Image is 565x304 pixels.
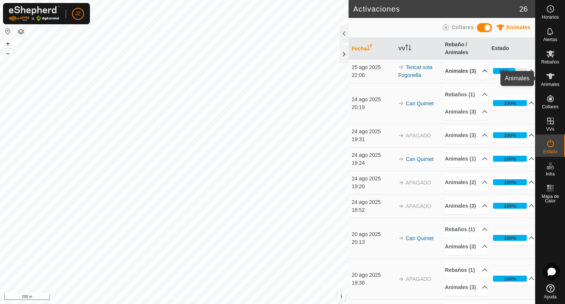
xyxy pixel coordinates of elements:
[506,24,531,30] span: Animales
[3,49,12,58] button: –
[499,68,509,75] div: 66%
[504,132,516,139] div: 100%
[544,295,557,299] span: Ayuda
[3,27,12,36] button: Restablecer Mapa
[493,179,527,185] div: 100%
[445,127,488,144] p-accordion-header: Animales (3)
[491,198,534,213] p-accordion-header: 100%
[406,203,431,209] span: APAGADO
[445,262,488,279] p-accordion-header: Rebaños (1)
[352,63,394,71] div: 25 ago 2025
[493,203,527,209] div: 100%
[542,15,559,19] span: Horarios
[491,96,534,111] p-accordion-header: 100%
[352,175,394,183] div: 24 ago 2025
[398,235,404,241] img: arrow
[395,38,442,60] th: VV
[337,292,345,301] button: i
[188,294,213,301] a: Contáctenos
[491,230,534,245] p-accordion-header: 100%
[406,235,434,241] a: Can Quimet
[352,183,394,190] div: 19:20
[541,82,559,87] span: Animales
[493,276,527,282] div: 100%
[398,64,433,78] a: Tencat sota Fogonella
[398,180,404,186] img: arrow
[491,151,534,166] p-accordion-header: 100%
[352,279,394,287] div: 19:36
[542,105,558,109] span: Collares
[445,103,488,120] p-accordion-header: Animales (3)
[340,293,342,300] span: i
[406,180,431,186] span: APAGADO
[493,132,527,138] div: 100%
[406,276,431,282] span: APAGADO
[406,100,434,106] a: Can Quimet
[491,175,534,190] p-accordion-header: 100%
[445,221,488,238] p-accordion-header: Rebaños (1)
[504,100,516,107] div: 100%
[445,151,488,167] p-accordion-header: Animales (1)
[452,24,474,30] span: Collares
[504,155,516,162] div: 100%
[491,63,534,78] p-accordion-header: 66%
[398,100,404,106] img: arrow
[504,275,516,282] div: 100%
[136,294,179,301] a: Política de Privacidad
[537,194,563,203] span: Mapa de Calor
[541,60,559,64] span: Rebaños
[398,203,404,209] img: arrow
[519,3,528,15] span: 26
[352,271,394,279] div: 20 ago 2025
[491,271,534,286] p-accordion-header: 100%
[504,235,516,242] div: 100%
[406,156,434,162] a: Can Quimet
[352,96,394,103] div: 24 ago 2025
[445,86,488,103] p-accordion-header: Rebaños (1)
[445,279,488,296] p-accordion-header: Animales (3)
[405,46,411,52] p-sorticon: Activar para ordenar
[445,174,488,191] p-accordion-header: Animales (2)
[352,151,394,159] div: 24 ago 2025
[352,206,394,214] div: 18:52
[352,71,394,79] div: 22:06
[546,172,555,176] span: Infra
[352,198,394,206] div: 24 ago 2025
[442,38,488,60] th: Rebaño / Animales
[406,133,431,139] span: APAGADO
[543,149,557,154] span: Estado
[367,46,373,52] p-sorticon: Activar para ordenar
[493,156,527,162] div: 100%
[536,281,565,302] a: Ayuda
[445,238,488,255] p-accordion-header: Animales (3)
[504,202,516,210] div: 100%
[445,63,488,80] p-accordion-header: Animales (3)
[352,128,394,136] div: 24 ago 2025
[493,100,527,106] div: 100%
[9,6,60,21] img: Logo Gallagher
[493,68,527,74] div: 66%
[493,235,527,241] div: 100%
[352,159,394,167] div: 19:24
[445,198,488,214] p-accordion-header: Animales (3)
[75,10,81,18] span: J2
[398,64,404,70] img: arrow
[353,4,519,13] h2: Activaciones
[488,38,535,60] th: Estado
[352,230,394,238] div: 20 ago 2025
[398,156,404,162] img: arrow
[352,238,394,246] div: 20:13
[16,27,25,36] button: Capas del Mapa
[543,37,557,42] span: Alertas
[491,128,534,143] p-accordion-header: 100%
[504,179,516,186] div: 100%
[349,38,395,60] th: Fecha
[352,103,394,111] div: 20:19
[546,127,554,131] span: VVs
[398,276,404,282] img: arrow
[3,39,12,48] button: +
[398,133,404,139] img: arrow
[352,136,394,143] div: 19:31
